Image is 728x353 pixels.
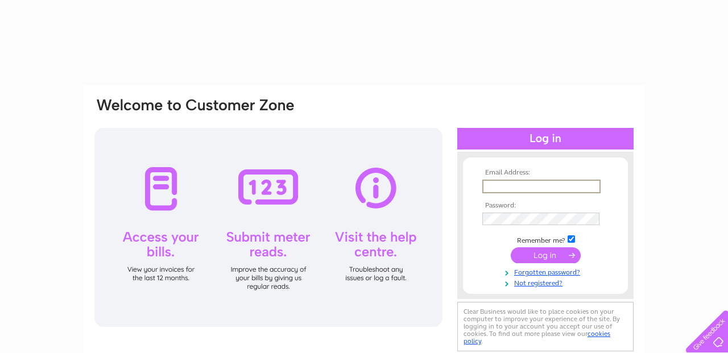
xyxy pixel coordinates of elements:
a: Not registered? [482,277,611,288]
div: Clear Business would like to place cookies on your computer to improve your experience of the sit... [457,302,634,351]
td: Remember me? [479,234,611,245]
th: Password: [479,202,611,210]
a: Forgotten password? [482,266,611,277]
input: Submit [511,247,581,263]
th: Email Address: [479,169,611,177]
a: cookies policy [464,330,610,345]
